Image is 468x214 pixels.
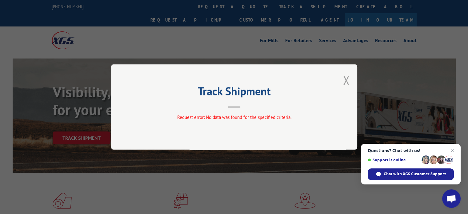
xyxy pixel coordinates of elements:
[368,168,454,180] div: Chat with XGS Customer Support
[442,189,461,208] div: Open chat
[384,171,446,177] span: Chat with XGS Customer Support
[449,147,456,154] span: Close chat
[177,114,291,120] span: Request error: No data was found for the specified criteria.
[142,87,326,99] h2: Track Shipment
[368,158,419,162] span: Support is online
[343,72,350,88] button: Close modal
[368,148,454,153] span: Questions? Chat with us!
